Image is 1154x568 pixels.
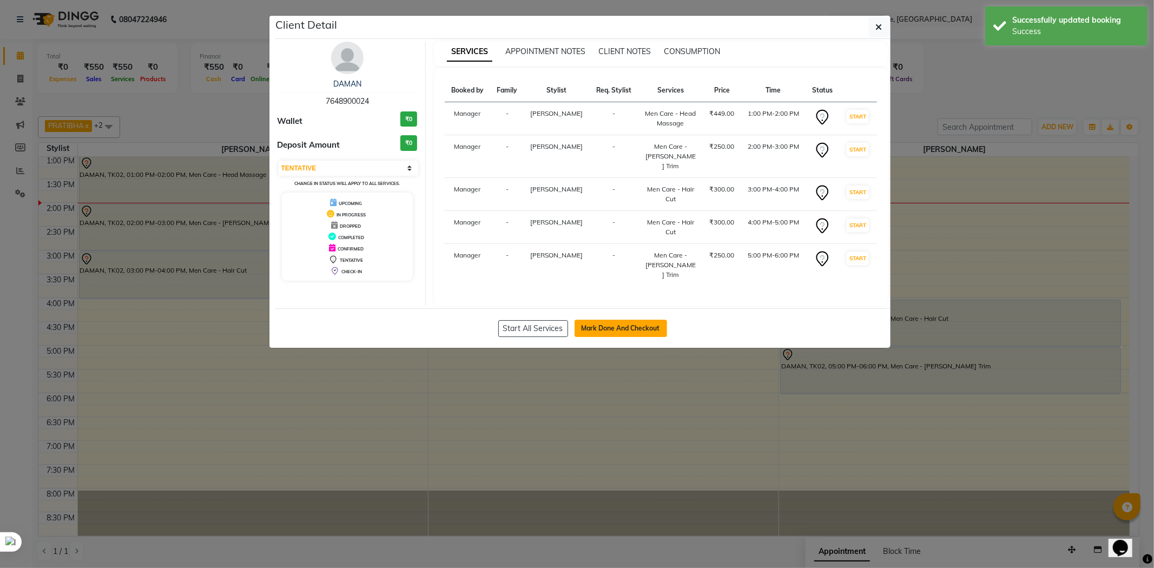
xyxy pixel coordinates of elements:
[590,178,638,211] td: -
[590,102,638,135] td: -
[490,244,524,287] td: -
[531,185,583,193] span: [PERSON_NAME]
[741,102,806,135] td: 1:00 PM-2:00 PM
[338,246,364,252] span: CONFIRMED
[340,223,361,229] span: DROPPED
[531,142,583,150] span: [PERSON_NAME]
[524,79,589,102] th: Stylist
[490,211,524,244] td: -
[294,181,400,186] small: Change in status will apply to all services.
[847,186,869,199] button: START
[331,42,364,74] img: avatar
[741,135,806,178] td: 2:00 PM-3:00 PM
[447,42,492,62] span: SERVICES
[400,111,417,127] h3: ₹0
[741,244,806,287] td: 5:00 PM-6:00 PM
[590,244,638,287] td: -
[709,217,734,227] div: ₹300.00
[338,235,364,240] span: COMPLETED
[445,178,490,211] td: Manager
[490,178,524,211] td: -
[703,79,741,102] th: Price
[337,212,366,217] span: IN PROGRESS
[339,201,362,206] span: UPCOMING
[445,244,490,287] td: Manager
[590,79,638,102] th: Req. Stylist
[847,219,869,232] button: START
[847,252,869,265] button: START
[709,184,734,194] div: ₹300.00
[326,96,369,106] span: 7648900024
[741,211,806,244] td: 4:00 PM-5:00 PM
[400,135,417,151] h3: ₹0
[741,178,806,211] td: 3:00 PM-4:00 PM
[490,102,524,135] td: -
[1109,525,1143,557] iframe: chat widget
[590,135,638,178] td: -
[445,79,490,102] th: Booked by
[741,79,806,102] th: Time
[445,211,490,244] td: Manager
[644,217,696,237] div: Men Care - Hair Cut
[709,142,734,151] div: ₹250.00
[340,257,363,263] span: TENTATIVE
[531,218,583,226] span: [PERSON_NAME]
[644,142,696,171] div: Men Care - [PERSON_NAME] Trim
[847,110,869,123] button: START
[278,115,303,128] span: Wallet
[644,184,696,204] div: Men Care - Hair Cut
[638,79,703,102] th: Services
[590,211,638,244] td: -
[333,79,361,89] a: DAMAN
[709,109,734,118] div: ₹449.00
[498,320,568,337] button: Start All Services
[278,139,340,151] span: Deposit Amount
[490,79,524,102] th: Family
[276,17,338,33] h5: Client Detail
[847,143,869,156] button: START
[575,320,667,337] button: Mark Done And Checkout
[709,250,734,260] div: ₹250.00
[806,79,839,102] th: Status
[1012,15,1139,26] div: Successfully updated booking
[505,47,585,56] span: APPOINTMENT NOTES
[664,47,720,56] span: CONSUMPTION
[531,251,583,259] span: [PERSON_NAME]
[1012,26,1139,37] div: Success
[644,250,696,280] div: Men Care - [PERSON_NAME] Trim
[644,109,696,128] div: Men Care - Head Massage
[445,135,490,178] td: Manager
[531,109,583,117] span: [PERSON_NAME]
[490,135,524,178] td: -
[341,269,362,274] span: CHECK-IN
[445,102,490,135] td: Manager
[598,47,651,56] span: CLIENT NOTES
